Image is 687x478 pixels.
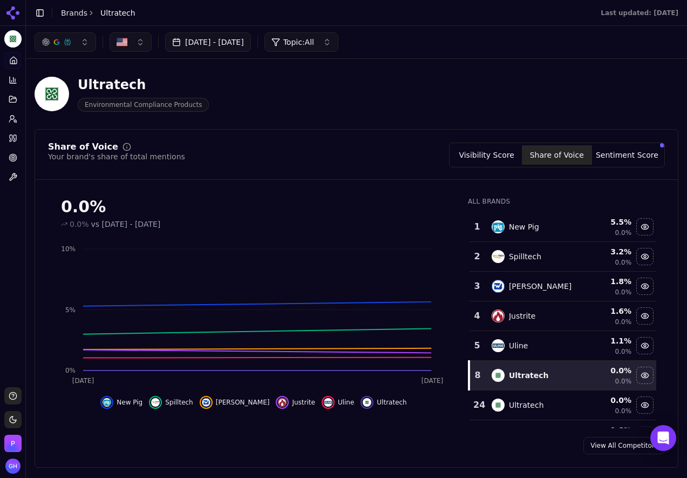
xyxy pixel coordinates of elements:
div: Ultratech [509,370,549,381]
img: Perrill [4,435,22,452]
span: Ultratech [100,8,135,18]
div: All Brands [468,197,656,206]
img: new pig [492,220,505,233]
div: 5 [473,339,481,352]
span: 0.0% [70,219,89,230]
img: Ultratech [4,30,22,48]
div: Share of Voice [48,143,118,151]
tspan: [DATE] [72,377,94,385]
button: Hide new pig data [636,218,654,235]
span: New Pig [117,398,142,407]
div: Open Intercom Messenger [650,425,676,451]
span: 0.0% [615,228,632,237]
button: Open user button [5,459,21,474]
tr: 2spilltechSpilltech3.2%0.0%Hide spilltech data [469,242,656,272]
button: Hide brady data [200,396,270,409]
div: 0.0 % [584,395,631,406]
span: [PERSON_NAME] [216,398,270,407]
img: ultratech [492,369,505,382]
img: new pig [103,398,111,407]
div: 1 [473,220,481,233]
img: uline [492,339,505,352]
div: New Pig [509,221,539,232]
button: Sentiment Score [592,145,662,165]
span: 0.0% [615,258,632,267]
button: Hide spilltech data [149,396,193,409]
button: Open organization switcher [4,435,22,452]
span: Uline [338,398,354,407]
div: 1.6 % [584,306,631,317]
div: Ultratech [509,400,544,410]
tr: 1new pigNew Pig5.5%0.0%Hide new pig data [469,212,656,242]
img: US [117,37,127,48]
div: 2 [473,250,481,263]
span: vs [DATE] - [DATE] [91,219,161,230]
div: 8 [474,369,481,382]
span: 0.0% [615,347,632,356]
span: Topic: All [283,37,314,48]
button: Hide spilltech data [636,248,654,265]
div: Justrite [509,311,536,321]
div: 1.8 % [584,276,631,287]
button: [DATE] - [DATE] [165,32,251,52]
button: Hide ultratech data [636,367,654,384]
span: Justrite [292,398,315,407]
button: Hide justrite data [276,396,315,409]
div: 0.0 % [584,365,631,376]
button: Hide ultratech data [360,396,406,409]
button: Hide uline data [636,337,654,354]
span: Spilltech [165,398,193,407]
span: 0.0% [615,407,632,415]
tr: 3brady[PERSON_NAME]1.8%0.0%Hide brady data [469,272,656,301]
tspan: 5% [65,306,76,314]
tr: 4justriteJustrite1.6%0.0%Hide justrite data [469,301,656,331]
a: Brands [61,9,87,17]
img: justrite [492,309,505,322]
img: Grace Hallen [5,459,21,474]
div: Ultratech [78,76,209,93]
div: [PERSON_NAME] [509,281,572,292]
div: 5.5 % [584,217,631,227]
img: ultratech [492,399,505,412]
div: 1.0 % [584,425,631,435]
span: 0.0% [615,318,632,326]
span: Ultratech [377,398,406,407]
div: 24 [473,399,481,412]
div: Your brand's share of total mentions [48,151,185,162]
button: Hide justrite data [636,307,654,325]
span: Environmental Compliance Products [78,98,209,112]
img: Ultratech [35,77,69,111]
tspan: [DATE] [421,377,444,385]
button: Visibility Score [452,145,522,165]
button: Hide uline data [322,396,354,409]
span: 0.0% [615,288,632,297]
button: Share of Voice [522,145,592,165]
tr: 5ulineUline1.1%0.0%Hide uline data [469,331,656,361]
img: justrite [278,398,287,407]
img: brady [492,280,505,293]
img: spilltech [492,250,505,263]
div: Spilltech [509,251,541,262]
tr: 1.0%Show enpac data [469,420,656,450]
div: 4 [473,309,481,322]
img: spilltech [151,398,160,407]
div: 0.0% [61,197,446,217]
img: uline [324,398,332,407]
tspan: 0% [65,367,76,374]
nav: breadcrumb [61,8,135,18]
button: Hide brady data [636,278,654,295]
button: Current brand: Ultratech [4,30,22,48]
img: brady [202,398,210,407]
div: Last updated: [DATE] [601,9,678,17]
img: ultratech [363,398,371,407]
div: 1.1 % [584,335,631,346]
div: Uline [509,340,528,351]
tr: 8ultratechUltratech0.0%0.0%Hide ultratech data [469,361,656,391]
tr: 24ultratechUltratech0.0%0.0%Hide ultratech data [469,391,656,420]
button: Hide ultratech data [636,396,654,414]
button: Hide new pig data [100,396,142,409]
a: View All Competitors [583,437,665,454]
span: 0.0% [615,377,632,386]
div: 3.2 % [584,246,631,257]
div: 3 [473,280,481,293]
